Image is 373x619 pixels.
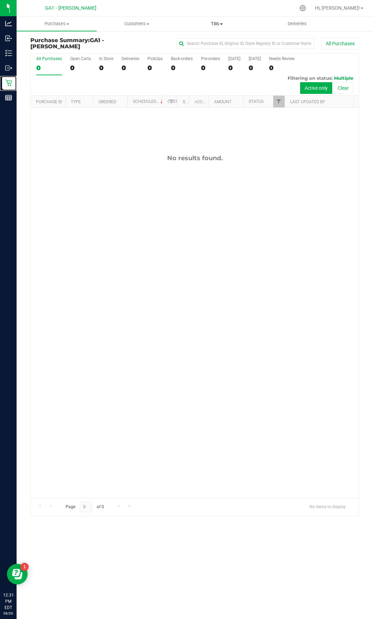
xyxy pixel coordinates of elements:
[5,50,12,57] inline-svg: Inventory
[171,56,193,61] div: Back-orders
[171,64,193,72] div: 0
[257,17,337,31] a: Deliveries
[177,21,257,27] span: Tills
[214,99,231,104] a: Amount
[45,5,96,11] span: GA1 - [PERSON_NAME]
[333,82,353,94] button: Clear
[98,99,116,104] a: Ordered
[5,94,12,101] inline-svg: Reports
[300,82,332,94] button: Active only
[70,56,91,61] div: Open Carts
[147,56,163,61] div: PickUps
[269,64,295,72] div: 0
[249,56,261,61] div: [DATE]
[5,65,12,71] inline-svg: Outbound
[201,56,220,61] div: Pre-orders
[288,75,333,81] span: Filtering on status:
[3,611,13,616] p: 08/26
[273,96,285,107] a: Filter
[36,56,62,61] div: All Purchases
[133,99,164,104] a: Scheduled
[147,64,163,72] div: 0
[17,21,97,27] span: Purchases
[5,79,12,86] inline-svg: Retail
[31,154,359,162] div: No results found.
[5,20,12,27] inline-svg: Analytics
[176,38,314,49] input: Search Purchase ID, Original ID, State Registry ID or Customer Name...
[17,17,97,31] a: Purchases
[7,564,28,584] iframe: Resource center
[201,64,220,72] div: 0
[122,56,139,61] div: Deliveries
[177,17,257,31] a: Tills
[99,64,113,72] div: 0
[30,37,140,49] h3: Purchase Summary:
[334,75,353,81] span: Multiple
[278,21,316,27] span: Deliveries
[97,17,177,31] a: Customers
[298,5,307,11] div: Manage settings
[269,56,295,61] div: Needs Review
[71,99,81,104] a: Type
[36,99,62,104] a: Purchase ID
[20,563,29,571] iframe: Resource center unread badge
[189,96,209,108] th: Address
[30,37,104,50] span: GA1 - [PERSON_NAME]
[321,38,359,49] button: All Purchases
[315,5,360,11] span: Hi, [PERSON_NAME]!
[183,99,219,104] a: State Registry ID
[70,64,91,72] div: 0
[290,99,325,104] a: Last Updated By
[304,502,351,512] span: No items to display
[228,64,240,72] div: 0
[165,96,177,107] a: Filter
[99,56,113,61] div: In Store
[249,99,264,104] a: Status
[249,64,261,72] div: 0
[122,64,139,72] div: 0
[97,21,176,27] span: Customers
[228,56,240,61] div: [DATE]
[60,502,109,512] span: Page of 0
[3,592,13,611] p: 12:31 PM EDT
[36,64,62,72] div: 0
[5,35,12,42] inline-svg: Inbound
